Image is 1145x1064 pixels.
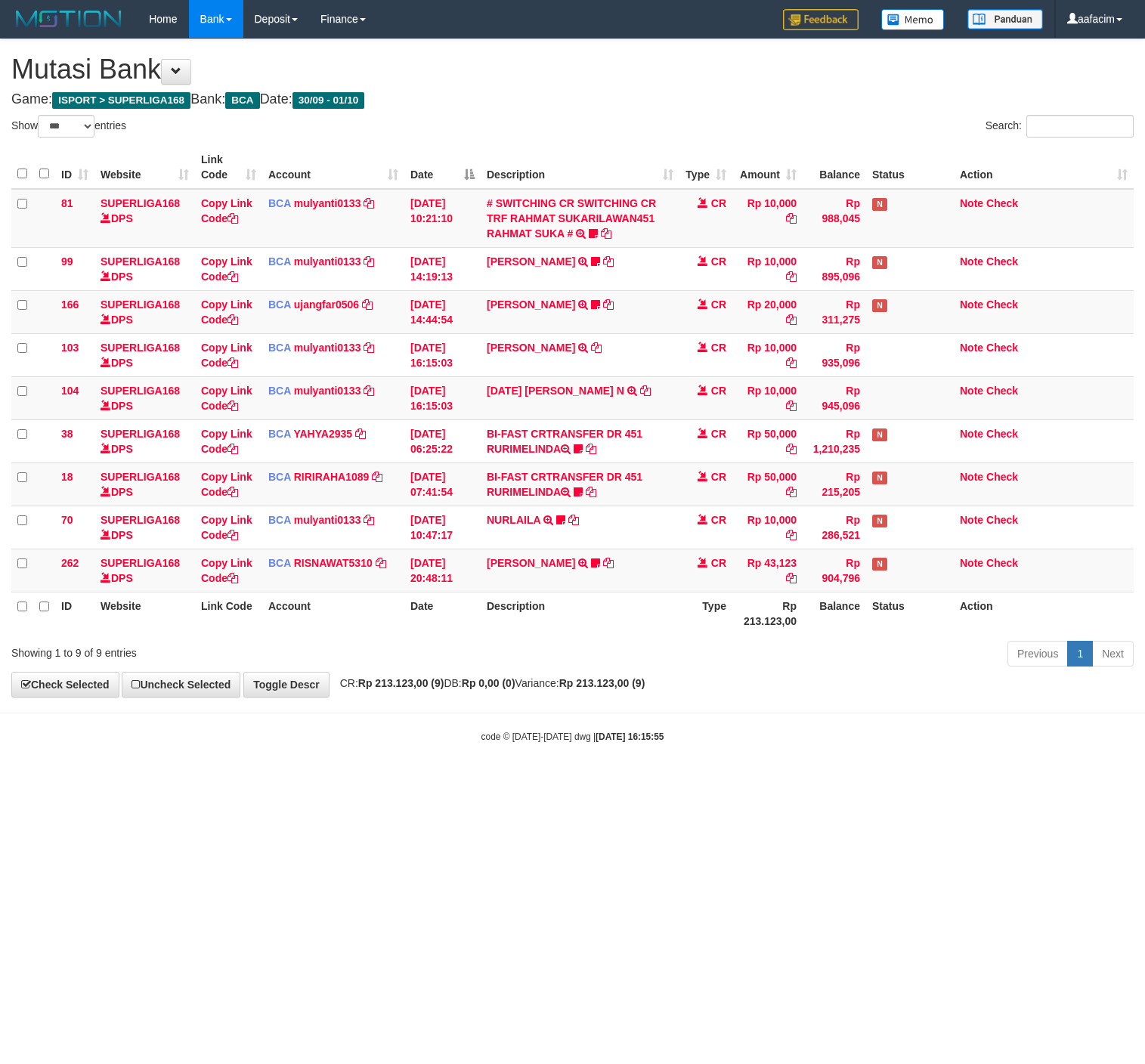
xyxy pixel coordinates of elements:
[94,462,195,506] td: DPS
[404,549,481,592] td: [DATE] 20:48:11
[487,342,575,354] a: [PERSON_NAME]
[333,677,645,689] span: CR: DB: Variance:
[872,515,887,527] span: Has Note
[986,428,1018,440] a: Check
[732,592,803,635] th: Rp 213.123,00
[711,557,726,569] span: CR
[462,677,515,689] strong: Rp 0,00 (0)
[268,514,291,526] span: BCA
[294,557,373,569] a: RISNAWAT5310
[94,290,195,333] td: DPS
[481,592,679,635] th: Description
[960,557,983,569] a: Note
[243,672,330,697] a: Toggle Descr
[803,462,866,506] td: Rp 215,205
[268,255,291,268] span: BCA
[201,428,252,455] a: Copy Link Code
[732,419,803,462] td: Rp 50,000
[294,298,359,311] a: ujangfar0506
[61,557,79,569] span: 262
[732,247,803,290] td: Rp 10,000
[268,342,291,354] span: BCA
[679,146,732,189] th: Type: activate to sort column ascending
[1007,641,1068,667] a: Previous
[960,471,983,483] a: Note
[201,298,252,326] a: Copy Link Code
[294,471,370,483] a: RIRIRAHA1089
[591,342,602,354] a: Copy ELSA MITCHEL to clipboard
[732,506,803,549] td: Rp 10,000
[786,212,797,224] a: Copy Rp 10,000 to clipboard
[61,471,73,483] span: 18
[11,8,126,30] img: MOTION_logo.png
[967,9,1043,29] img: panduan.png
[872,198,887,211] span: Has Note
[101,428,180,440] a: SUPERLIGA168
[225,92,259,109] span: BCA
[372,471,382,483] a: Copy RIRIRAHA1089 to clipboard
[61,298,79,311] span: 166
[364,342,374,354] a: Copy mulyanti0133 to clipboard
[487,298,575,311] a: [PERSON_NAME]
[362,298,373,311] a: Copy ujangfar0506 to clipboard
[603,298,614,311] a: Copy NOVEN ELING PRAYOG to clipboard
[404,419,481,462] td: [DATE] 06:25:22
[11,54,1134,85] h1: Mutasi Bank
[872,472,887,484] span: Has Note
[268,557,291,569] span: BCA
[268,471,291,483] span: BCA
[404,376,481,419] td: [DATE] 16:15:03
[94,376,195,419] td: DPS
[195,146,262,189] th: Link Code: activate to sort column ascending
[1067,641,1093,667] a: 1
[101,471,180,483] a: SUPERLIGA168
[293,428,352,440] a: YAHYA2935
[61,428,73,440] span: 38
[55,592,94,635] th: ID
[986,197,1018,209] a: Check
[94,592,195,635] th: Website
[101,514,180,526] a: SUPERLIGA168
[404,247,481,290] td: [DATE] 14:19:13
[101,342,180,354] a: SUPERLIGA168
[294,197,361,209] a: mulyanti0133
[986,255,1018,268] a: Check
[487,557,575,569] a: [PERSON_NAME]
[268,385,291,397] span: BCA
[603,255,614,268] a: Copy MUHAMMAD REZA to clipboard
[294,342,361,354] a: mulyanti0133
[711,197,726,209] span: CR
[803,506,866,549] td: Rp 286,521
[487,385,624,397] a: [DATE] [PERSON_NAME] N
[38,115,94,138] select: Showentries
[986,298,1018,311] a: Check
[872,256,887,269] span: Has Note
[786,400,797,412] a: Copy Rp 10,000 to clipboard
[568,514,579,526] a: Copy NURLAILA to clipboard
[786,443,797,455] a: Copy Rp 50,000 to clipboard
[94,419,195,462] td: DPS
[986,385,1018,397] a: Check
[358,677,444,689] strong: Rp 213.123,00 (9)
[803,549,866,592] td: Rp 904,796
[986,342,1018,354] a: Check
[960,255,983,268] a: Note
[364,385,374,397] a: Copy mulyanti0133 to clipboard
[1026,115,1134,138] input: Search:
[786,314,797,326] a: Copy Rp 20,000 to clipboard
[803,290,866,333] td: Rp 311,275
[404,592,481,635] th: Date
[603,557,614,569] a: Copy YOSI EFENDI to clipboard
[679,592,732,635] th: Type
[364,197,374,209] a: Copy mulyanti0133 to clipboard
[732,146,803,189] th: Amount: activate to sort column ascending
[268,428,291,440] span: BCA
[94,549,195,592] td: DPS
[201,197,252,224] a: Copy Link Code
[866,592,954,635] th: Status
[786,357,797,369] a: Copy Rp 10,000 to clipboard
[954,592,1134,635] th: Action
[960,514,983,526] a: Note
[732,290,803,333] td: Rp 20,000
[404,146,481,189] th: Date: activate to sort column descending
